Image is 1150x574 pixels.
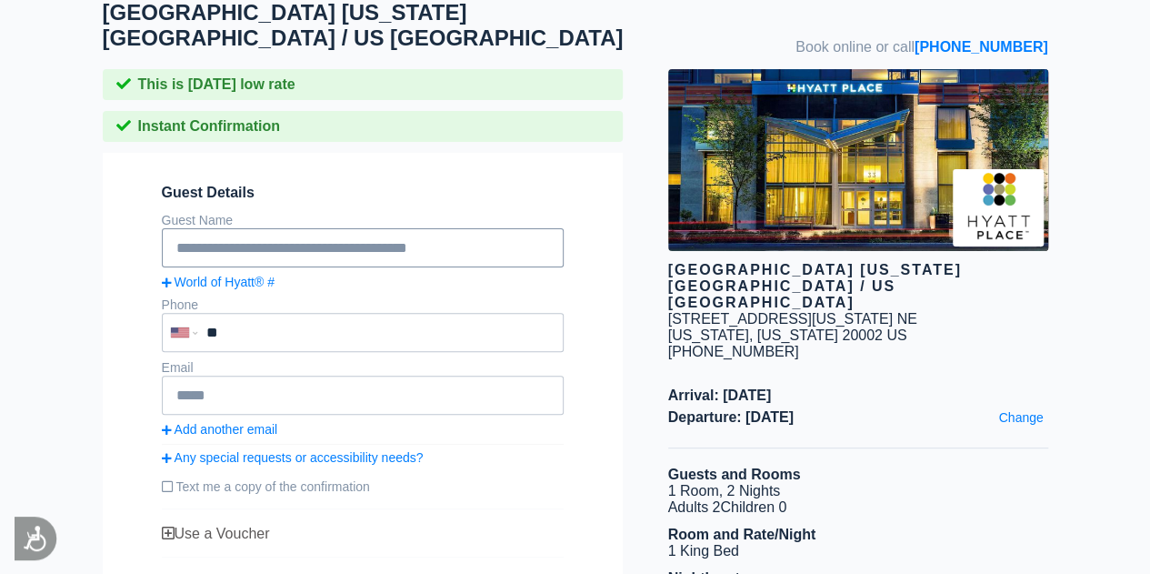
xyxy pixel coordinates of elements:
[953,169,1044,247] img: Brand logo for Hyatt Place Washington DC / US Capitol
[886,327,906,343] span: US
[842,327,883,343] span: 20002
[668,543,1048,559] li: 1 King Bed
[668,344,1048,360] div: [PHONE_NUMBER]
[994,406,1047,429] a: Change
[757,327,838,343] span: [US_STATE]
[668,499,1048,516] li: Adults 2
[162,213,234,227] label: Guest Name
[668,483,1048,499] li: 1 Room, 2 Nights
[915,39,1048,55] a: [PHONE_NUMBER]
[668,467,801,482] b: Guests and Rooms
[668,327,754,343] span: [US_STATE],
[162,526,564,542] div: Use a Voucher
[668,69,1048,251] img: hotel image
[162,185,564,201] span: Guest Details
[162,297,198,312] label: Phone
[668,388,1048,404] span: Arrival: [DATE]
[162,360,194,375] label: Email
[162,275,564,289] a: World of Hyatt® #
[668,409,1048,426] span: Departure: [DATE]
[795,39,1047,55] span: Book online or call
[668,311,917,327] div: [STREET_ADDRESS][US_STATE] NE
[720,499,786,515] span: Children 0
[103,69,623,100] div: This is [DATE] low rate
[162,422,564,437] a: Add another email
[103,111,623,142] div: Instant Confirmation
[668,527,816,542] b: Room and Rate/Night
[162,472,564,501] label: Text me a copy of the confirmation
[668,262,1048,311] div: [GEOGRAPHIC_DATA] [US_STATE][GEOGRAPHIC_DATA] / US [GEOGRAPHIC_DATA]
[164,315,202,350] div: United States: +1
[162,450,564,465] a: Any special requests or accessibility needs?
